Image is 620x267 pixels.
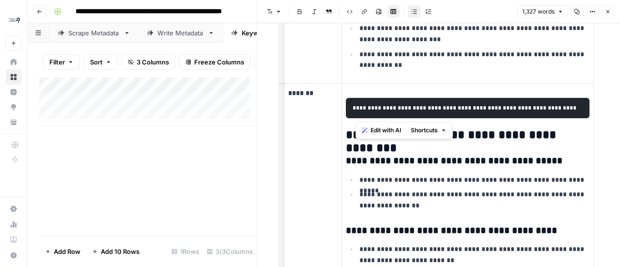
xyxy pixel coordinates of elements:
button: Add Row [39,244,86,259]
a: Opportunities [6,99,21,115]
div: Scrape Metadata [68,28,120,38]
button: Filter [43,54,80,70]
a: Insights [6,84,21,100]
button: Edit with AI [358,124,405,137]
span: Add 10 Rows [101,247,139,256]
span: Add Row [54,247,80,256]
a: Usage [6,217,21,232]
a: Settings [6,201,21,217]
span: Filter [49,57,65,67]
div: 3/3 Columns [203,244,257,259]
button: 1,327 words [518,5,568,18]
div: 1 Rows [168,244,203,259]
a: Your Data [6,114,21,130]
span: Edit with AI [371,126,401,135]
span: 1,327 words [522,7,555,16]
span: 3 Columns [137,57,169,67]
a: Browse [6,69,21,85]
a: Home [6,54,21,70]
span: Shortcuts [411,126,438,135]
button: Sort [84,54,118,70]
button: Freeze Columns [179,54,250,70]
span: Sort [90,57,103,67]
span: Freeze Columns [194,57,244,67]
button: Add 10 Rows [86,244,145,259]
a: Learning Hub [6,232,21,248]
a: Scrape Metadata [49,23,139,43]
a: Keyword > Content Brief [223,23,336,43]
img: Compound Growth Logo [6,11,23,29]
button: Workspace: Compound Growth [6,8,21,32]
button: Help + Support [6,248,21,263]
button: Shortcuts [407,124,450,137]
div: Write Metadata [157,28,204,38]
a: Write Metadata [139,23,223,43]
button: 3 Columns [122,54,175,70]
div: Keyword > Content Brief [242,28,317,38]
